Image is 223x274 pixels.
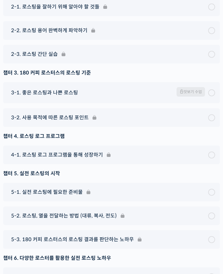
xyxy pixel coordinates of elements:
span: 대화 [58,210,65,215]
div: 챕터 3. 180 커피 로스터스의 로스팅 기준 [3,68,220,77]
a: 대화 [42,200,81,216]
div: 챕터 5. 실전 로스팅의 시작 [3,169,220,178]
span: 설정 [98,210,105,215]
a: 설정 [81,200,121,216]
a: 3-1. 좋은 로스팅과 나쁜 로스팅 맛보기 수업 [8,87,215,98]
a: 홈 [2,200,42,216]
div: 챕터 6. 다양한 로스터를 활용한 실전 로스팅 노하우 [3,254,220,262]
span: 3-1. 좋은 로스팅과 나쁜 로스팅 [11,88,78,97]
span: 맛보기 수업 [177,87,205,97]
span: 홈 [20,210,24,215]
div: 챕터 4. 로스팅 로그 프로그램 [3,132,220,140]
